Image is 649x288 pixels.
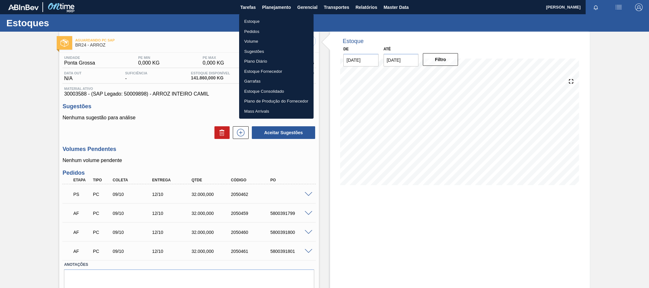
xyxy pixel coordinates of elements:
[239,16,314,27] a: Estoque
[239,76,314,86] a: Garrafas
[239,96,314,106] a: Plano de Produção do Fornecedor
[239,106,314,116] a: Mass Arrivals
[239,27,314,37] a: Pedidos
[239,56,314,66] a: Plano Diário
[239,66,314,77] a: Estoque Fornecedor
[239,47,314,57] a: Sugestões
[239,36,314,47] a: Volume
[239,86,314,97] a: Estoque Consolidado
